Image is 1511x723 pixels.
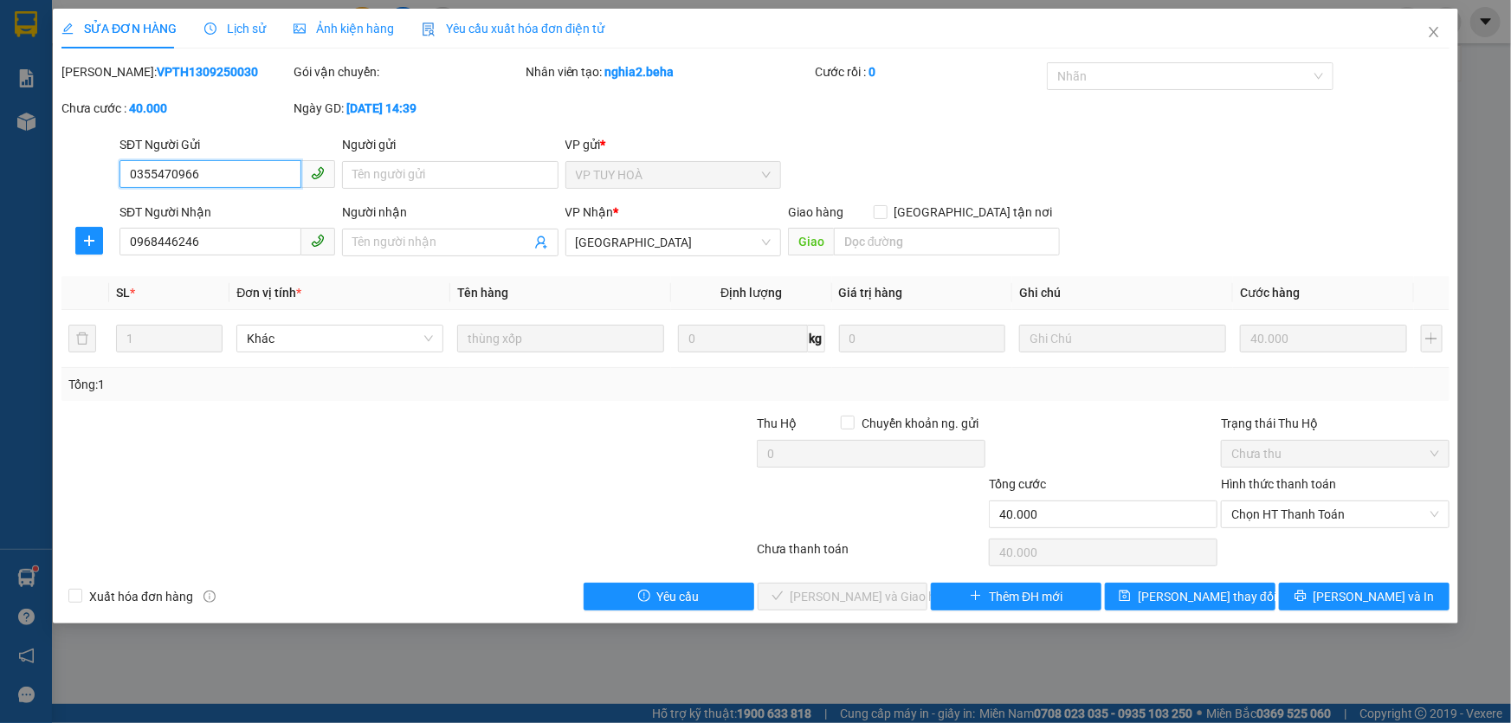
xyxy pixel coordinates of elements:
[834,228,1060,255] input: Dọc đường
[605,65,675,79] b: nghia2.beha
[68,375,584,394] div: Tổng: 1
[311,234,325,248] span: phone
[1279,583,1450,610] button: printer[PERSON_NAME] và In
[815,62,1043,81] div: Cước rồi :
[576,162,771,188] span: VP TUY HOÀ
[61,22,177,36] span: SỬA ĐƠN HÀNG
[61,62,290,81] div: [PERSON_NAME]:
[294,23,306,35] span: picture
[116,286,130,300] span: SL
[203,591,216,603] span: info-circle
[788,228,834,255] span: Giao
[457,286,508,300] span: Tên hàng
[204,23,216,35] span: clock-circle
[129,101,167,115] b: 40.000
[1295,590,1307,604] span: printer
[342,135,558,154] div: Người gửi
[839,325,1006,352] input: 0
[61,99,290,118] div: Chưa cước :
[869,65,875,79] b: 0
[76,234,102,248] span: plus
[1240,286,1300,300] span: Cước hàng
[1231,501,1439,527] span: Chọn HT Thanh Toán
[1410,9,1458,57] button: Close
[294,99,522,118] div: Ngày GD:
[204,22,266,36] span: Lịch sử
[422,22,604,36] span: Yêu cầu xuất hóa đơn điện tử
[236,286,301,300] span: Đơn vị tính
[758,583,928,610] button: check[PERSON_NAME] và Giao hàng
[1105,583,1275,610] button: save[PERSON_NAME] thay đổi
[757,416,797,430] span: Thu Hộ
[119,135,335,154] div: SĐT Người Gửi
[657,587,700,606] span: Yêu cầu
[788,205,843,219] span: Giao hàng
[1427,25,1441,39] span: close
[82,587,200,606] span: Xuất hóa đơn hàng
[931,583,1101,610] button: plusThêm ĐH mới
[839,286,903,300] span: Giá trị hàng
[75,227,103,255] button: plus
[565,135,781,154] div: VP gửi
[534,236,548,249] span: user-add
[294,22,394,36] span: Ảnh kiện hàng
[1314,587,1435,606] span: [PERSON_NAME] và In
[1231,441,1439,467] span: Chưa thu
[311,166,325,180] span: phone
[1421,325,1443,352] button: plus
[346,101,416,115] b: [DATE] 14:39
[1019,325,1226,352] input: Ghi Chú
[888,203,1060,222] span: [GEOGRAPHIC_DATA] tận nơi
[247,326,433,352] span: Khác
[989,587,1062,606] span: Thêm ĐH mới
[855,414,985,433] span: Chuyển khoản ng. gửi
[989,477,1046,491] span: Tổng cước
[294,62,522,81] div: Gói vận chuyển:
[720,286,782,300] span: Định lượng
[1221,414,1450,433] div: Trạng thái Thu Hộ
[756,539,988,570] div: Chưa thanh toán
[68,325,96,352] button: delete
[1240,325,1407,352] input: 0
[808,325,825,352] span: kg
[157,65,258,79] b: VPTH1309250030
[970,590,982,604] span: plus
[119,203,335,222] div: SĐT Người Nhận
[1221,477,1336,491] label: Hình thức thanh toán
[576,229,771,255] span: ĐẮK LẮK
[61,23,74,35] span: edit
[565,205,614,219] span: VP Nhận
[1138,587,1276,606] span: [PERSON_NAME] thay đổi
[526,62,812,81] div: Nhân viên tạo:
[584,583,754,610] button: exclamation-circleYêu cầu
[342,203,558,222] div: Người nhận
[422,23,436,36] img: icon
[1012,276,1233,310] th: Ghi chú
[638,590,650,604] span: exclamation-circle
[1119,590,1131,604] span: save
[457,325,664,352] input: VD: Bàn, Ghế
